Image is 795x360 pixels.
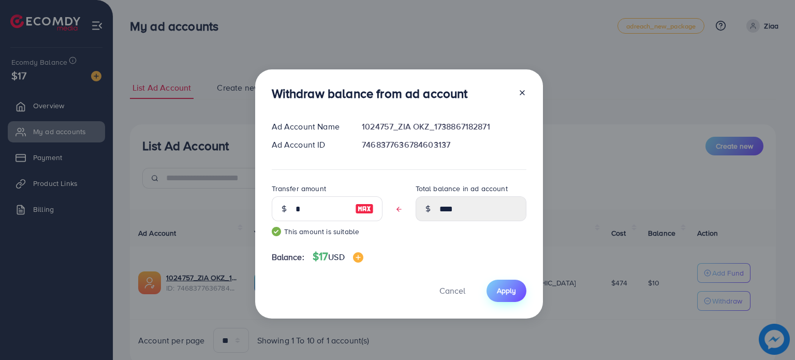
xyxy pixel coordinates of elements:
div: Ad Account Name [263,121,354,133]
button: Cancel [426,280,478,302]
span: Apply [497,285,516,296]
small: This amount is suitable [272,226,382,237]
button: Apply [487,280,526,302]
span: Balance: [272,251,304,263]
h3: Withdraw balance from ad account [272,86,468,101]
div: 1024757_ZIA OKZ_1738867182871 [354,121,534,133]
div: 7468377636784603137 [354,139,534,151]
img: guide [272,227,281,236]
div: Ad Account ID [263,139,354,151]
h4: $17 [313,250,363,263]
span: USD [328,251,344,263]
span: Cancel [439,285,465,296]
label: Total balance in ad account [416,183,508,194]
img: image [353,252,363,263]
img: image [355,203,374,215]
label: Transfer amount [272,183,326,194]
